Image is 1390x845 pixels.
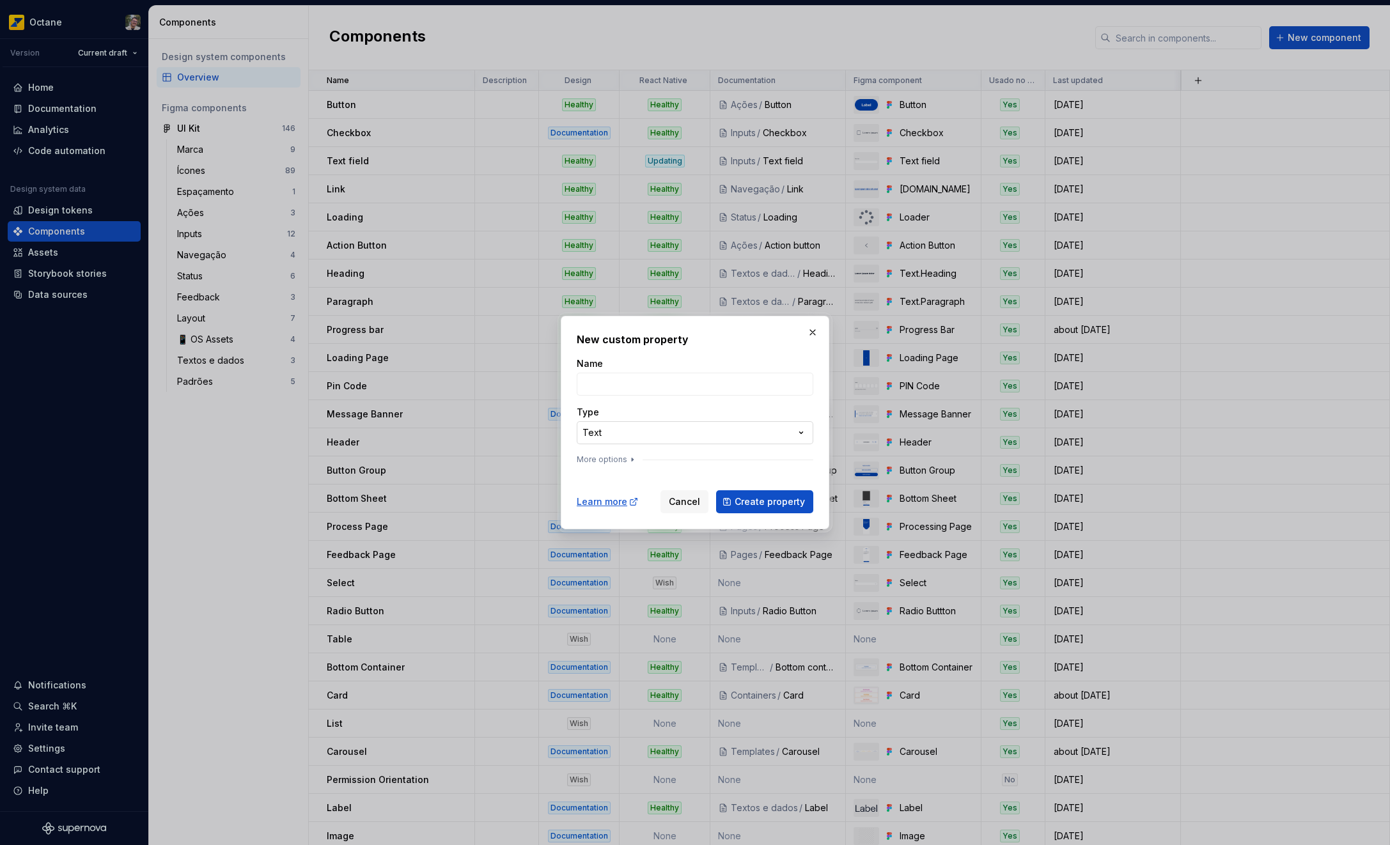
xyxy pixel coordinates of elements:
span: Cancel [669,495,700,508]
h2: New custom property [577,332,813,347]
button: Cancel [660,490,708,513]
span: Create property [735,495,805,508]
button: More options [577,454,637,465]
a: Learn more [577,495,639,508]
label: Name [577,357,603,370]
button: Create property [716,490,813,513]
label: Type [577,406,599,419]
